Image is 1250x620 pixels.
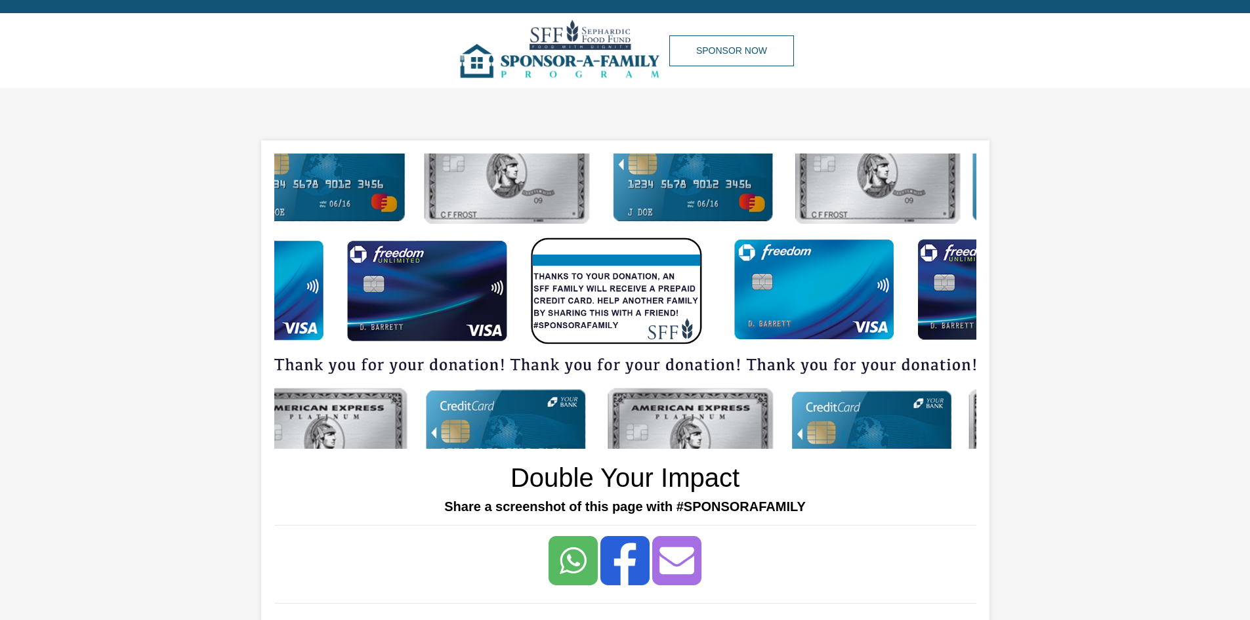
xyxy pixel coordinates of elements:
img: img [456,13,669,88]
h5: Share a screenshot of this page with #SPONSORAFAMILY [274,499,976,514]
a: Share to Facebook [600,536,650,585]
h1: Double Your Impact [510,462,740,493]
img: img [274,154,976,449]
a: Sponsor Now [669,35,794,66]
a: Share to <span class="translation_missing" title="translation missing: en.social_share_button.wha... [549,536,598,585]
a: Share to Email [652,536,701,585]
